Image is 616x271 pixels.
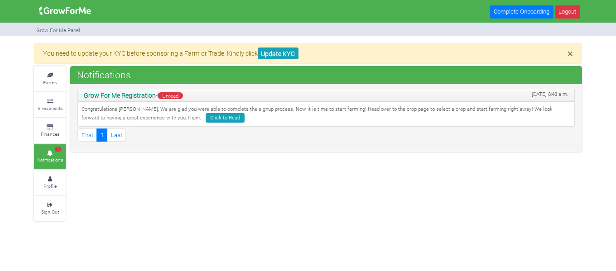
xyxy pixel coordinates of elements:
a: Farms [34,67,66,91]
span: × [568,47,573,60]
span: 1 [55,147,61,152]
small: Farms [43,79,57,86]
a: Update KYC [258,48,298,60]
a: First [77,128,97,142]
small: Finances [41,131,59,137]
small: Investments [38,105,63,111]
a: Logout [555,5,580,19]
small: Notifications [37,157,63,163]
a: 1 [96,128,107,142]
b: Grow For Me Registration [84,91,156,100]
span: Unread [158,92,183,99]
a: Click to Read [206,113,245,123]
a: Complete Onboarding [490,5,553,19]
small: Sign Out [41,209,59,215]
a: Sign Out [34,196,66,221]
span: [DATE] 6:48 a.m. [532,90,568,98]
p: You need to update your KYC before sponsoring a Farm or Trade. Kindly click [43,48,573,58]
a: Investments [34,92,66,117]
a: Finances [34,118,66,143]
button: Close [568,48,573,59]
a: Last [107,128,126,142]
span: Notifications [75,66,133,84]
p: - [84,90,568,100]
small: Grow For Me Panel [36,27,80,33]
a: 1 Notifications [34,144,66,169]
nav: Page Navigation [77,128,575,142]
a: Profile [34,170,66,195]
p: Congratulations [PERSON_NAME], We are glad you were able to complete the signup process. Now it i... [82,105,571,123]
img: growforme image [36,2,94,20]
small: Profile [43,183,57,189]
